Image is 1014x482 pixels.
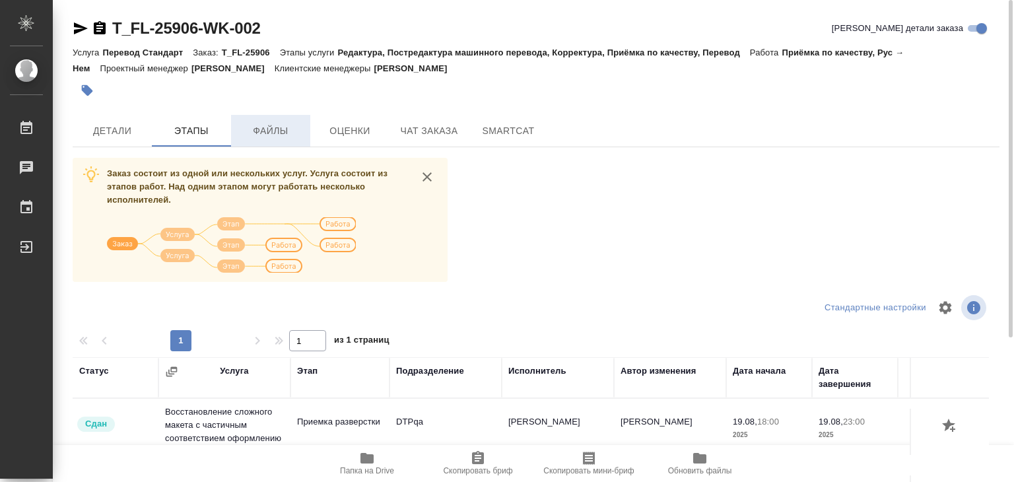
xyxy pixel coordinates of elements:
p: 14 [904,415,977,429]
span: Настроить таблицу [929,292,961,324]
p: 23:00 [843,417,865,427]
p: 18:00 [757,417,779,427]
div: Дата начала [733,364,786,378]
span: Этапы [160,123,223,139]
p: [PERSON_NAME] [191,63,275,73]
p: Редактура, Постредактура машинного перевода, Корректура, Приёмка по качеству, Перевод [337,48,749,57]
span: Чат заказа [397,123,461,139]
p: Перевод Стандарт [102,48,193,57]
p: страница [904,429,977,442]
button: Сгруппировать [165,365,178,378]
div: Исполнитель [508,364,566,378]
button: close [417,167,437,187]
p: 2025 [733,429,805,442]
p: [PERSON_NAME] [374,63,457,73]
span: из 1 страниц [334,332,389,351]
span: SmartCat [477,123,540,139]
td: Восстановление сложного макета с частичным соответствием оформлению оригинала Не указан [158,399,290,465]
span: Папка на Drive [340,466,394,475]
td: [PERSON_NAME] [502,409,614,455]
span: Детали [81,123,144,139]
span: [PERSON_NAME] детали заказа [832,22,963,35]
button: Добавить оценку [939,415,961,438]
p: Приемка разверстки [297,415,383,429]
button: Обновить файлы [644,445,755,482]
span: Скопировать бриф [443,466,512,475]
span: Оценки [318,123,382,139]
td: DTPqa [389,409,502,455]
div: Подразделение [396,364,464,378]
p: 2025 [819,429,891,442]
button: Скопировать мини-бриф [533,445,644,482]
p: Клиентские менеджеры [275,63,374,73]
td: [PERSON_NAME] [614,409,726,455]
span: Обновить файлы [668,466,732,475]
a: T_FL-25906-WK-002 [112,19,261,37]
div: Услуга [220,364,248,378]
div: Автор изменения [621,364,696,378]
p: T_FL-25906 [222,48,280,57]
p: Этапы услуги [280,48,338,57]
button: Добавить тэг [73,76,102,105]
p: 19.08, [819,417,843,427]
div: Этап [297,364,318,378]
span: Скопировать мини-бриф [543,466,634,475]
button: Скопировать бриф [422,445,533,482]
div: split button [821,298,929,318]
p: Проектный менеджер [100,63,191,73]
p: Работа [750,48,782,57]
button: Скопировать ссылку для ЯМессенджера [73,20,88,36]
button: Папка на Drive [312,445,422,482]
span: Заказ состоит из одной или нескольких услуг. Услуга состоит из этапов работ. Над одним этапом мог... [107,168,388,205]
span: Посмотреть информацию [961,295,989,320]
p: Сдан [85,417,107,430]
span: Файлы [239,123,302,139]
div: Статус [79,364,109,378]
div: Дата завершения [819,364,891,391]
button: Скопировать ссылку [92,20,108,36]
p: Заказ: [193,48,221,57]
p: Услуга [73,48,102,57]
p: 19.08, [733,417,757,427]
